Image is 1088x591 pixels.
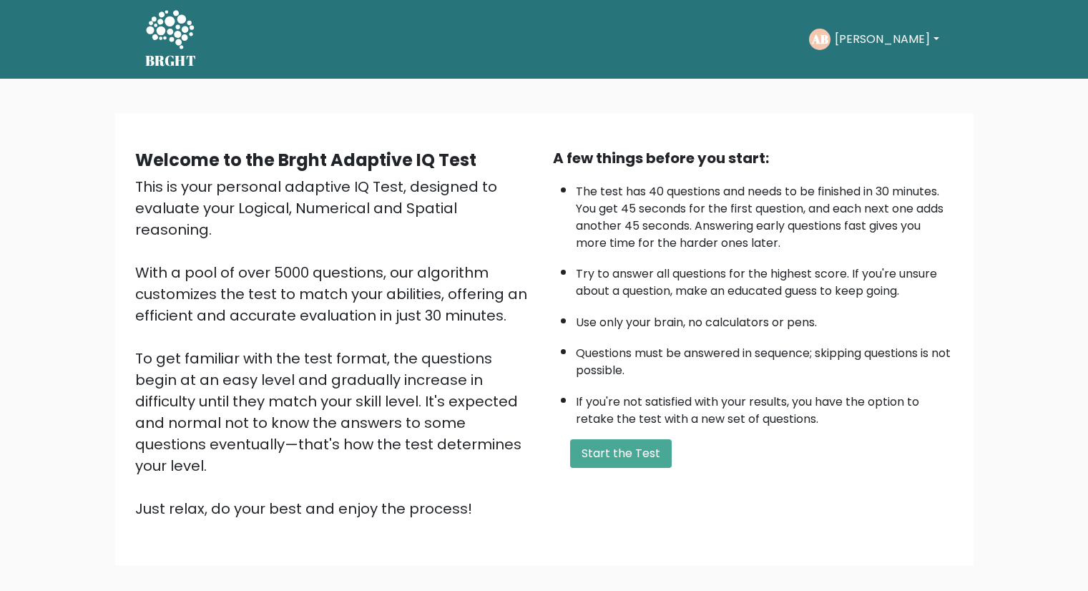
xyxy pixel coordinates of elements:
a: BRGHT [145,6,197,73]
h5: BRGHT [145,52,197,69]
button: [PERSON_NAME] [830,30,943,49]
li: The test has 40 questions and needs to be finished in 30 minutes. You get 45 seconds for the firs... [576,176,954,252]
li: If you're not satisfied with your results, you have the option to retake the test with a new set ... [576,386,954,428]
b: Welcome to the Brght Adaptive IQ Test [135,148,476,172]
li: Try to answer all questions for the highest score. If you're unsure about a question, make an edu... [576,258,954,300]
div: A few things before you start: [553,147,954,169]
li: Use only your brain, no calculators or pens. [576,307,954,331]
div: This is your personal adaptive IQ Test, designed to evaluate your Logical, Numerical and Spatial ... [135,176,536,519]
text: AB [811,31,828,47]
li: Questions must be answered in sequence; skipping questions is not possible. [576,338,954,379]
button: Start the Test [570,439,672,468]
